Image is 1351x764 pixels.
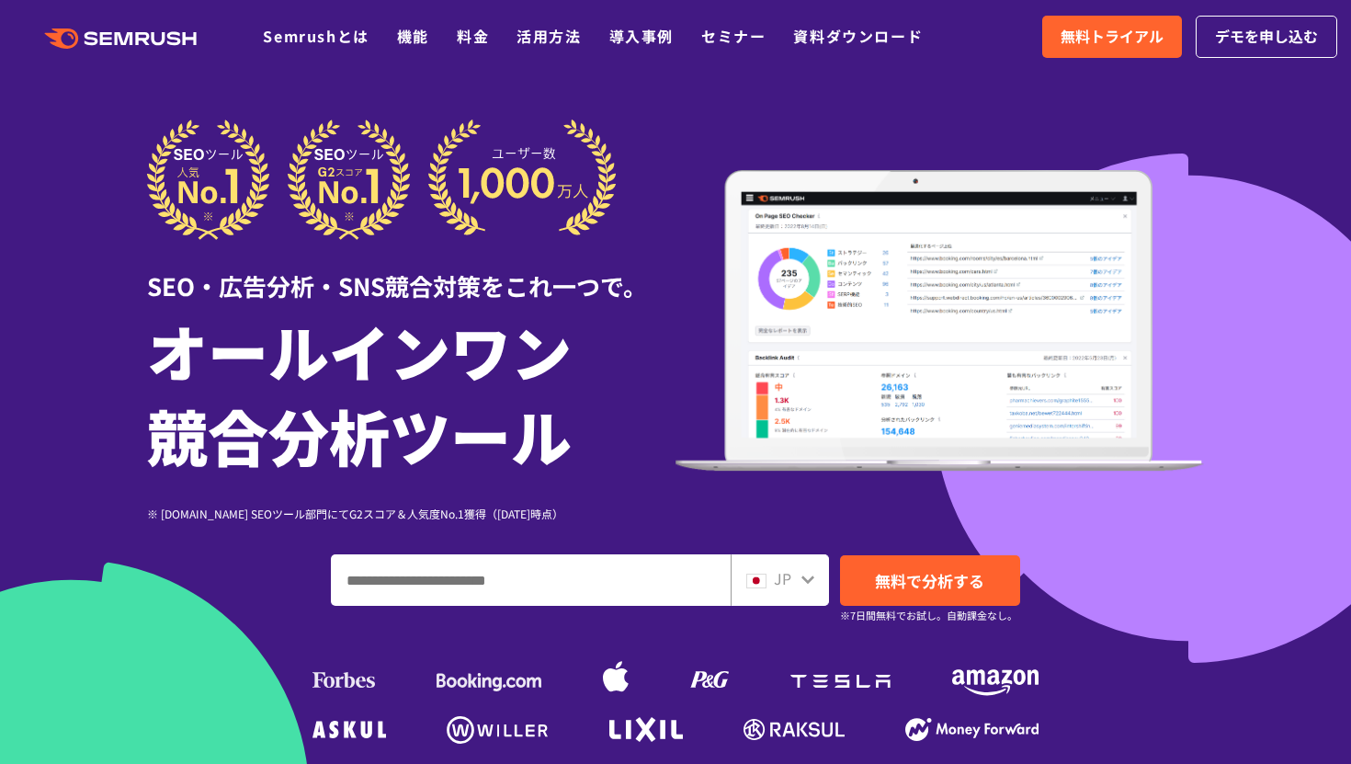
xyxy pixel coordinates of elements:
a: 活用方法 [517,25,581,47]
a: 導入事例 [609,25,674,47]
span: 無料トライアル [1061,25,1164,49]
span: 無料で分析する [875,569,984,592]
a: 機能 [397,25,429,47]
a: デモを申し込む [1196,16,1337,58]
h1: オールインワン 競合分析ツール [147,308,675,477]
a: 料金 [457,25,489,47]
small: ※7日間無料でお試し。自動課金なし。 [840,607,1017,624]
a: 無料トライアル [1042,16,1182,58]
span: デモを申し込む [1215,25,1318,49]
a: 資料ダウンロード [793,25,923,47]
a: セミナー [701,25,766,47]
span: JP [774,567,791,589]
input: ドメイン、キーワードまたはURLを入力してください [332,555,730,605]
a: 無料で分析する [840,555,1020,606]
div: SEO・広告分析・SNS競合対策をこれ一つで。 [147,240,675,303]
div: ※ [DOMAIN_NAME] SEOツール部門にてG2スコア＆人気度No.1獲得（[DATE]時点） [147,505,675,522]
a: Semrushとは [263,25,369,47]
